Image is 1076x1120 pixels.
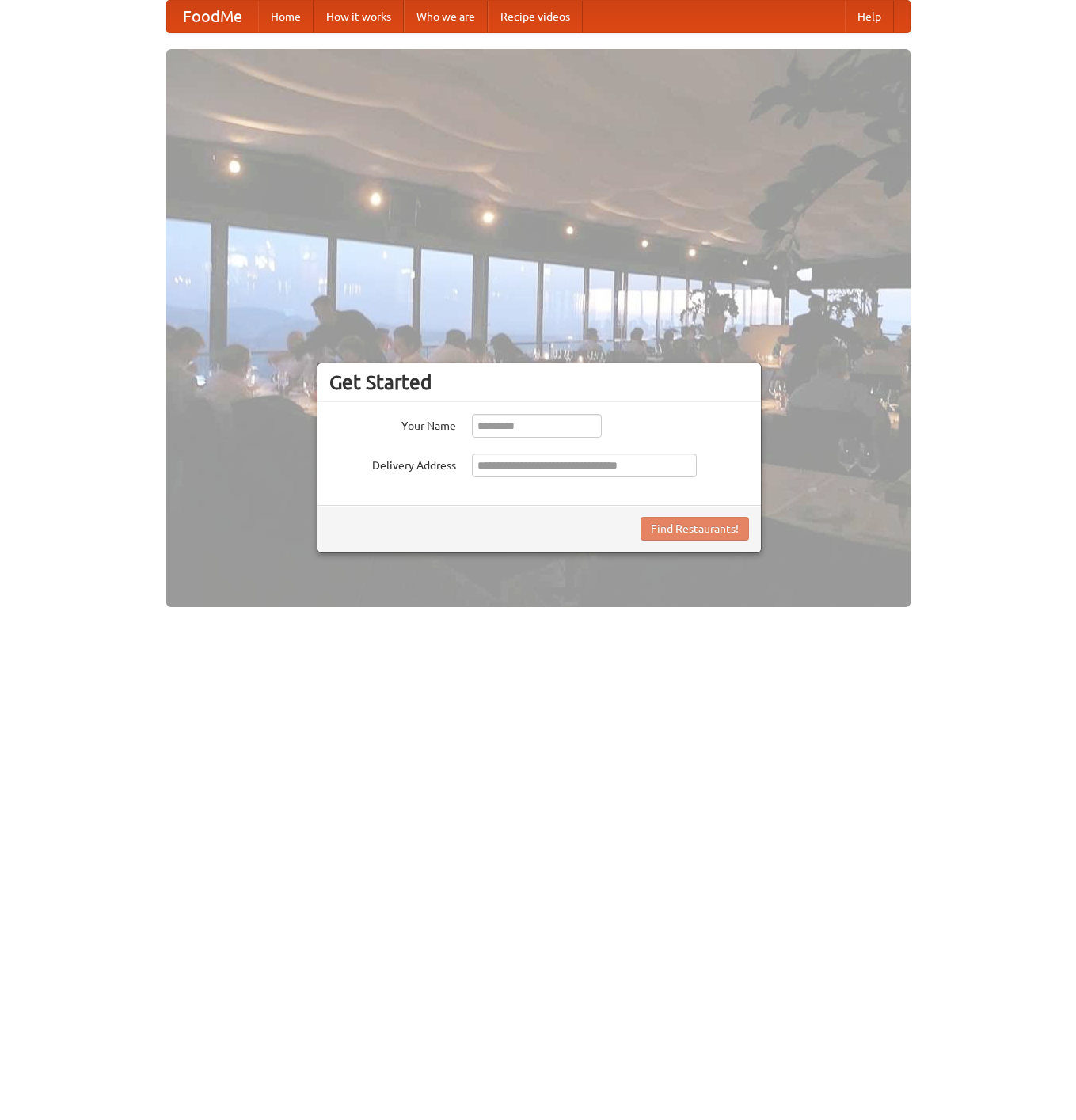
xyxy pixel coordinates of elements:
[314,1,404,32] a: How it works
[329,414,456,434] label: Your Name
[167,1,258,32] a: FoodMe
[329,370,749,394] h3: Get Started
[845,1,894,32] a: Help
[258,1,314,32] a: Home
[641,517,749,541] button: Find Restaurants!
[404,1,488,32] a: Who we are
[488,1,583,32] a: Recipe videos
[329,454,456,473] label: Delivery Address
